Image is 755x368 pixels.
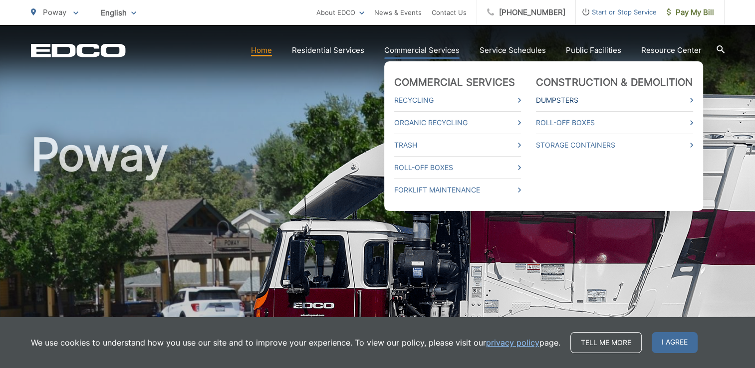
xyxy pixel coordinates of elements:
a: News & Events [374,6,422,18]
a: Organic Recycling [394,117,521,129]
span: Poway [43,7,66,17]
a: About EDCO [316,6,364,18]
a: Roll-Off Boxes [536,117,693,129]
a: Recycling [394,94,521,106]
a: EDCD logo. Return to the homepage. [31,43,126,57]
a: Commercial Services [384,44,460,56]
a: Commercial Services [394,76,515,88]
a: Roll-Off Boxes [394,162,521,174]
a: Forklift Maintenance [394,184,521,196]
a: Service Schedules [480,44,546,56]
a: Contact Us [432,6,467,18]
a: Residential Services [292,44,364,56]
a: Public Facilities [566,44,621,56]
a: Construction & Demolition [536,76,693,88]
a: privacy policy [486,337,539,349]
p: We use cookies to understand how you use our site and to improve your experience. To view our pol... [31,337,560,349]
span: Pay My Bill [667,6,714,18]
a: Trash [394,139,521,151]
a: Home [251,44,272,56]
a: Dumpsters [536,94,693,106]
a: Resource Center [641,44,702,56]
a: Storage Containers [536,139,693,151]
span: English [93,4,144,21]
